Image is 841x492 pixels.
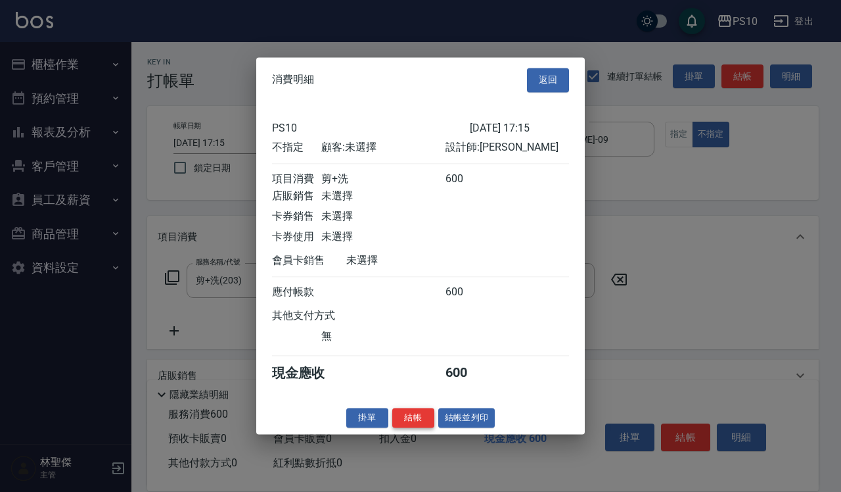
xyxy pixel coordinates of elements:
[346,254,470,268] div: 未選擇
[272,309,371,323] div: 其他支付方式
[272,172,321,186] div: 項目消費
[272,254,346,268] div: 會員卡銷售
[445,141,569,155] div: 設計師: [PERSON_NAME]
[272,189,321,203] div: 店販銷售
[321,330,445,343] div: 無
[445,364,495,382] div: 600
[438,408,495,428] button: 結帳並列印
[321,141,445,155] div: 顧客: 未選擇
[445,285,495,299] div: 600
[272,230,321,244] div: 卡券使用
[321,172,445,186] div: 剪+洗
[346,408,388,428] button: 掛單
[321,230,445,244] div: 未選擇
[272,141,321,155] div: 不指定
[272,74,314,87] span: 消費明細
[527,68,569,92] button: 返回
[321,189,445,203] div: 未選擇
[272,210,321,224] div: 卡券銷售
[445,172,495,186] div: 600
[392,408,434,428] button: 結帳
[321,210,445,224] div: 未選擇
[470,122,569,134] div: [DATE] 17:15
[272,285,321,299] div: 應付帳款
[272,122,470,134] div: PS10
[272,364,346,382] div: 現金應收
